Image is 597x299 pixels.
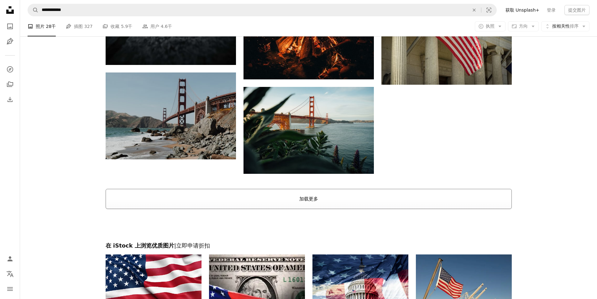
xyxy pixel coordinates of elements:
button: 方向 [508,21,539,31]
font: 4.6千 [161,24,172,29]
font: 插图 [74,24,83,29]
font: 327 [84,24,93,29]
a: 收藏 5.9千 [102,16,132,36]
a: 加利福尼亚州金门大桥 [244,127,374,133]
a: 插图 [4,35,16,48]
img: 加利福尼亚州金门大桥 [244,87,374,174]
button: 提交图片 [564,5,589,15]
font: 排序 [570,24,579,29]
font: | [174,242,176,249]
font: 方向 [519,24,528,29]
a: 用户 4.6千 [142,16,172,36]
font: 加载更多 [299,196,318,202]
font: 收藏 [111,24,119,29]
button: 搜索 Unsplash [28,4,39,16]
font: 在 iStock 上浏览优质图片 [106,242,174,249]
font: 按相关性 [552,24,570,29]
a: 吊桥 [106,113,236,119]
a: 登录 / 注册 [4,253,16,265]
font: 获取 Unsplash+ [505,8,539,13]
a: 探索 [4,63,16,76]
a: 下载历史记录 [4,93,16,106]
button: 按相关性排序 [541,21,589,31]
font: 执照 [486,24,495,29]
font: 提交图片 [568,8,586,13]
a: 照片 [4,20,16,33]
a: 首页 — Unsplash [4,4,16,18]
button: 加载更多 [106,189,512,209]
button: 语言 [4,268,16,280]
a: 获取 Unsplash+ [502,5,543,15]
font: 立即申请折扣 [176,242,210,249]
font: 用户 [150,24,159,29]
button: 菜单 [4,283,16,295]
a: 插图 327 [66,16,92,36]
font: 登录 [547,8,556,13]
form: 在全站范围内查找视觉效果 [28,4,497,16]
a: 登录 [543,5,559,15]
button: 清除 [467,4,481,16]
button: 视觉搜索 [481,4,496,16]
a: 收藏 [4,78,16,91]
font: 5.9千 [121,24,132,29]
a: 美国国旗 [381,38,512,44]
button: 执照 [475,21,505,31]
img: 吊桥 [106,72,236,159]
